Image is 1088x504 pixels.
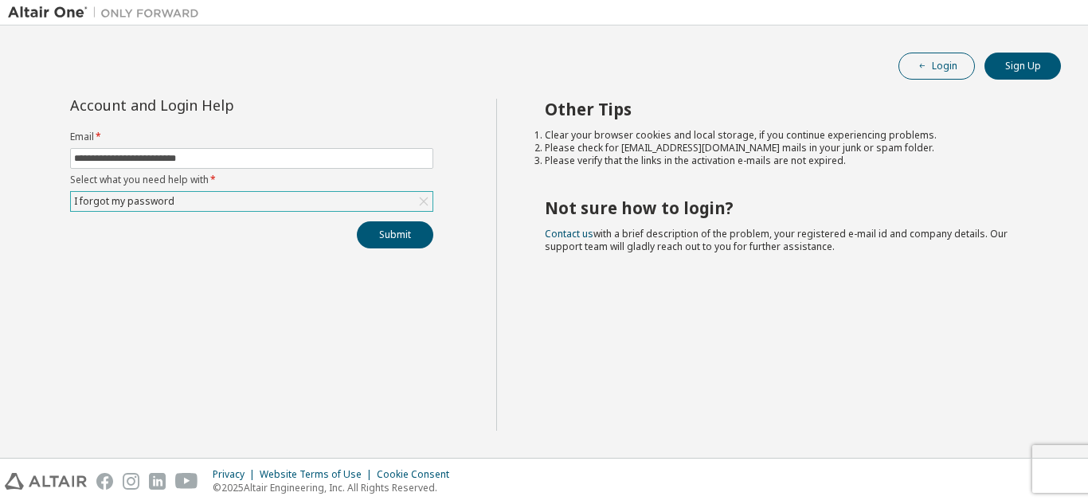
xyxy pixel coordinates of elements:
[260,468,377,481] div: Website Terms of Use
[8,5,207,21] img: Altair One
[213,481,459,494] p: © 2025 Altair Engineering, Inc. All Rights Reserved.
[545,227,1008,253] span: with a brief description of the problem, your registered e-mail id and company details. Our suppo...
[213,468,260,481] div: Privacy
[357,221,433,248] button: Submit
[898,53,975,80] button: Login
[123,473,139,490] img: instagram.svg
[545,142,1033,154] li: Please check for [EMAIL_ADDRESS][DOMAIN_NAME] mails in your junk or spam folder.
[175,473,198,490] img: youtube.svg
[70,99,361,111] div: Account and Login Help
[545,99,1033,119] h2: Other Tips
[545,129,1033,142] li: Clear your browser cookies and local storage, if you continue experiencing problems.
[545,197,1033,218] h2: Not sure how to login?
[96,473,113,490] img: facebook.svg
[984,53,1061,80] button: Sign Up
[71,192,432,211] div: I forgot my password
[5,473,87,490] img: altair_logo.svg
[545,154,1033,167] li: Please verify that the links in the activation e-mails are not expired.
[70,131,433,143] label: Email
[70,174,433,186] label: Select what you need help with
[72,193,177,210] div: I forgot my password
[545,227,593,240] a: Contact us
[149,473,166,490] img: linkedin.svg
[377,468,459,481] div: Cookie Consent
